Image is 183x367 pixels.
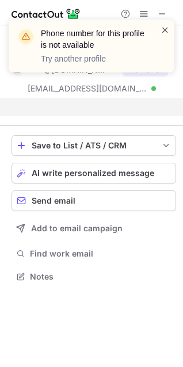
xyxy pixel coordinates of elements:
span: Find work email [30,249,171,259]
span: Add to email campaign [31,224,123,233]
span: AI write personalized message [32,169,154,178]
button: Send email [12,190,176,211]
span: Notes [30,272,171,282]
p: Try another profile [41,53,147,64]
button: AI write personalized message [12,163,176,183]
button: Notes [12,269,176,285]
button: Add to email campaign [12,218,176,239]
span: Send email [32,196,75,205]
img: ContactOut v5.3.10 [12,7,81,21]
img: warning [17,28,35,46]
header: Phone number for this profile is not available [41,28,147,51]
button: Find work email [12,246,176,262]
div: Save to List / ATS / CRM [32,141,156,150]
button: save-profile-one-click [12,135,176,156]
